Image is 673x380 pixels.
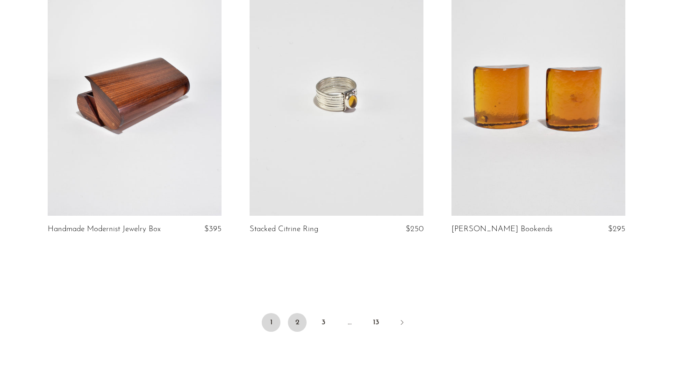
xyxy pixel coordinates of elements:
[366,313,385,332] a: 13
[288,313,307,332] a: 2
[262,313,280,332] span: 1
[451,225,552,234] a: [PERSON_NAME] Bookends
[608,225,625,233] span: $295
[48,225,161,234] a: Handmade Modernist Jewelry Box
[204,225,222,233] span: $395
[250,225,318,234] a: Stacked Citrine Ring
[314,313,333,332] a: 3
[393,313,411,334] a: Next
[340,313,359,332] span: …
[406,225,423,233] span: $250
